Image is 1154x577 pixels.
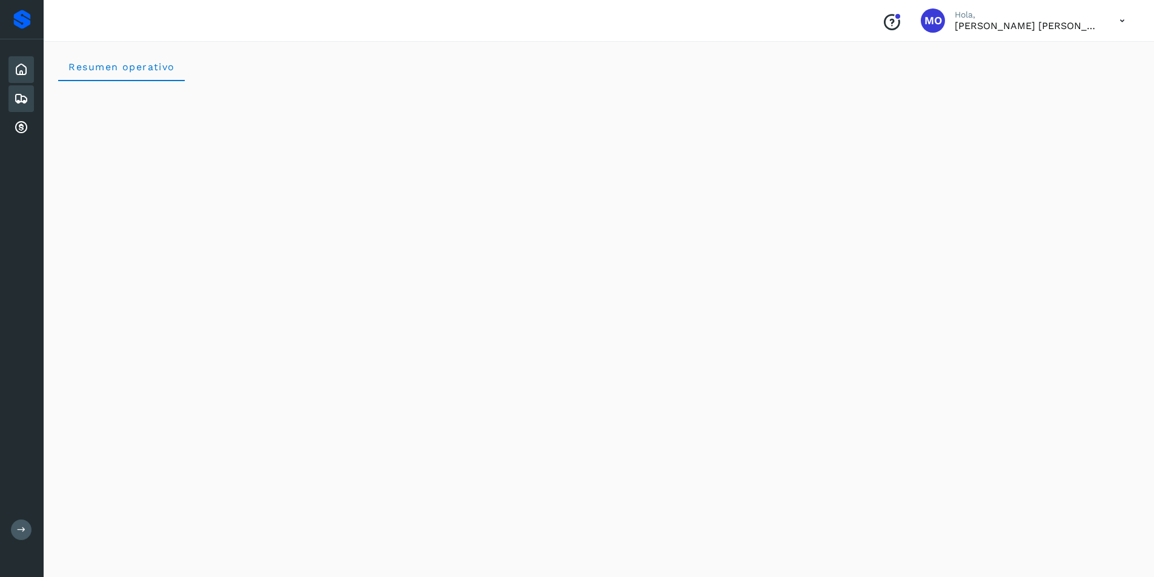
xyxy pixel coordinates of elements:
p: Hola, [955,10,1100,20]
span: Resumen operativo [68,61,175,73]
p: Macaria Olvera Camarillo [955,20,1100,31]
div: Embarques [8,85,34,112]
div: Cuentas por cobrar [8,114,34,141]
div: Inicio [8,56,34,83]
